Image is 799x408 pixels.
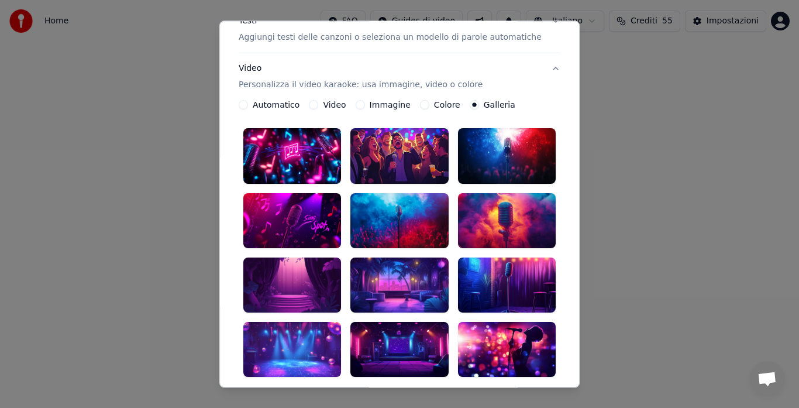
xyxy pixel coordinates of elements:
[434,101,460,109] label: Colore
[253,101,299,109] label: Automatico
[239,54,560,101] button: VideoPersonalizza il video karaoke: usa immagine, video o colore
[239,32,542,44] p: Aggiungi testi delle canzoni o seleziona un modello di parole automatiche
[239,6,560,53] button: TestiAggiungi testi delle canzoni o seleziona un modello di parole automatiche
[239,63,483,91] div: Video
[484,101,515,109] label: Galleria
[370,101,411,109] label: Immagine
[239,80,483,91] p: Personalizza il video karaoke: usa immagine, video o colore
[239,16,257,28] div: Testi
[323,101,346,109] label: Video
